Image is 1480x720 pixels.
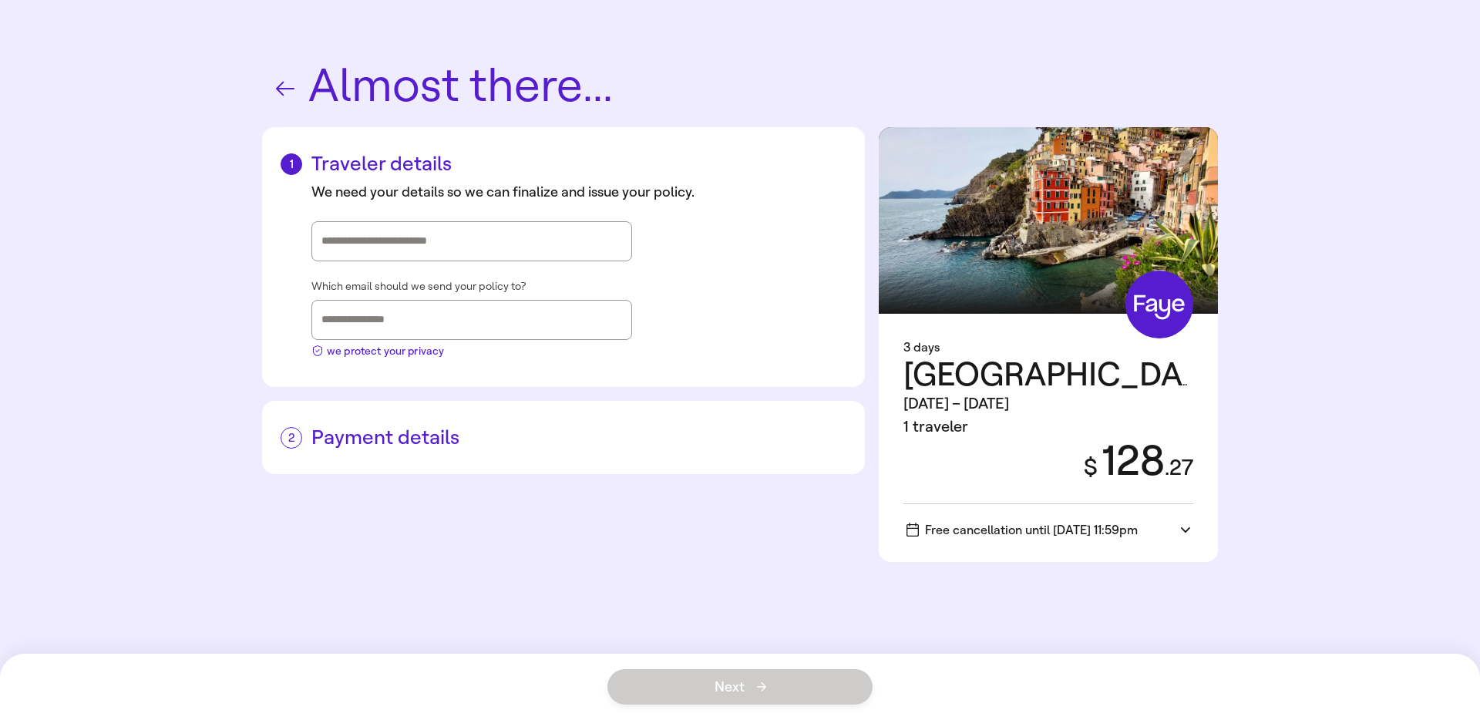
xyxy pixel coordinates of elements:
span: Free cancellation until [DATE] 11:59pm [906,523,1138,537]
h2: Payment details [281,426,846,449]
span: we protect your privacy [327,343,444,359]
h2: Traveler details [281,152,846,176]
span: $ [1084,453,1098,481]
div: We need your details so we can finalize and issue your policy. [311,182,846,203]
span: . 27 [1165,455,1193,480]
span: Which email should we send your policy to? [311,280,526,294]
div: 3 days [903,338,1193,357]
span: Next [715,680,766,694]
button: Next [607,669,873,705]
div: 128 [1065,439,1193,484]
div: 1 traveler [903,416,1193,439]
div: [DATE] – [DATE] [903,392,1193,416]
span: [GEOGRAPHIC_DATA] [903,355,1228,394]
button: we protect your privacy [311,340,444,359]
h1: Almost there... [262,62,1218,112]
input: Street address, city, state [321,230,622,253]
